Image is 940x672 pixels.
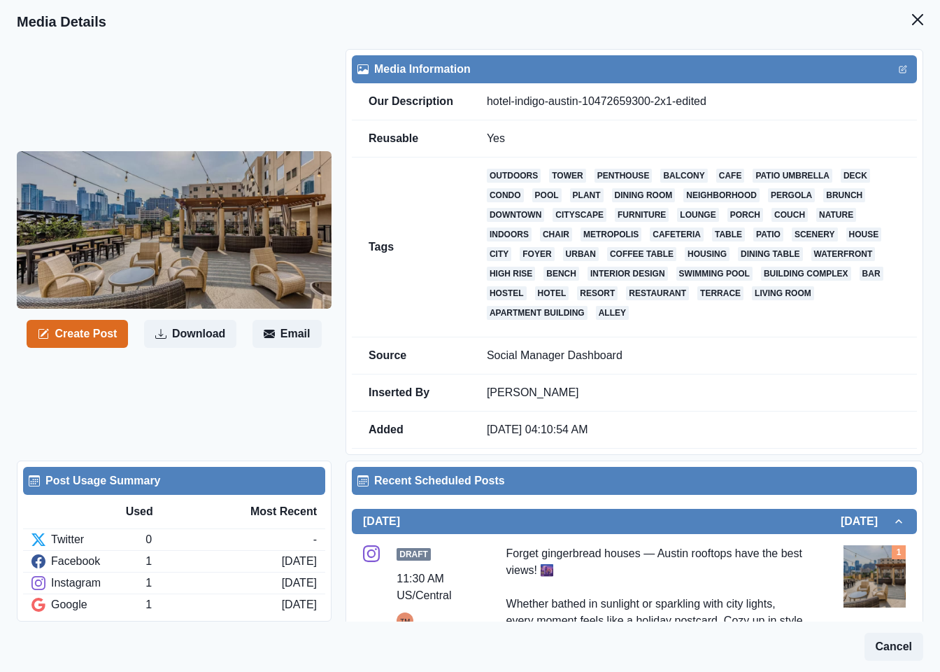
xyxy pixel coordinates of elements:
a: porch [727,208,763,222]
button: Download [144,320,236,348]
a: couch [771,208,808,222]
a: restaurant [626,286,689,300]
a: deck [841,169,870,183]
div: [DATE] [282,575,317,591]
button: Email [252,320,322,348]
a: scenery [792,227,838,241]
a: lounge [677,208,718,222]
a: bar [860,267,883,281]
a: patio [753,227,783,241]
p: Social Manager Dashboard [487,349,900,363]
a: furniture [615,208,669,222]
a: pergola [768,188,815,202]
div: 1 [145,553,281,570]
td: Source [352,337,470,374]
button: Cancel [864,633,923,661]
div: 1 [145,575,281,591]
div: 0 [145,531,313,548]
div: Tony Manalo [400,612,410,629]
a: metropolis [581,227,641,241]
a: balcony [660,169,707,183]
h2: [DATE] [363,514,400,528]
td: Reusable [352,120,470,157]
a: bench [543,267,579,281]
a: cafe [716,169,745,183]
div: [DATE] [282,596,317,613]
button: Close [904,6,932,34]
img: ktz3kxs9rridmfowtyqy [843,545,906,608]
td: Our Description [352,83,470,120]
td: Yes [470,120,917,157]
div: Total Media Attached [892,545,906,559]
a: patio umbrella [753,169,832,183]
td: hotel-indigo-austin-10472659300-2x1-edited [470,83,917,120]
a: outdoors [487,169,541,183]
a: swimming pool [676,267,753,281]
td: Added [352,412,470,449]
a: pool [532,188,562,202]
a: cityscape [553,208,606,222]
a: waterfront [811,247,876,261]
a: urban [563,247,599,261]
img: ktz3kxs9rridmfowtyqy [17,151,332,309]
div: Used [126,503,222,520]
a: plant [570,188,604,202]
a: chair [540,227,572,241]
a: city [487,247,511,261]
button: [DATE][DATE] [352,509,917,534]
a: coffee table [607,247,676,261]
a: hostel [487,286,527,300]
a: cafeteria [650,227,704,241]
div: - [313,531,317,548]
a: condo [487,188,524,202]
a: building complex [761,267,851,281]
a: neighborhood [683,188,760,202]
div: Post Usage Summary [29,472,320,489]
a: brunch [823,188,865,202]
h2: [DATE] [841,514,892,528]
div: Recent Scheduled Posts [357,472,911,489]
a: indoors [487,227,532,241]
a: dining table [738,247,802,261]
div: Facebook [31,553,145,570]
a: hotel [535,286,569,300]
a: high rise [487,267,535,281]
a: table [712,227,745,241]
div: 11:30 AM US/Central [397,570,467,604]
div: 1 [145,596,281,613]
div: Twitter [31,531,145,548]
a: terrace [697,286,743,300]
a: living room [752,286,814,300]
td: Inserted By [352,374,470,412]
a: penthouse [594,169,653,183]
a: downtown [487,208,544,222]
td: [DATE] 04:10:54 AM [470,412,917,449]
button: Edit [895,61,911,78]
div: Google [31,596,145,613]
a: dining room [612,188,676,202]
a: tower [549,169,585,183]
div: [DATE] [282,553,317,570]
a: nature [816,208,856,222]
button: Create Post [27,320,128,348]
a: alley [596,306,629,320]
div: Media Information [357,61,911,78]
td: Tags [352,157,470,337]
span: Draft [397,548,431,561]
a: interior design [587,267,668,281]
a: apartment building [487,306,587,320]
a: housing [685,247,729,261]
a: [PERSON_NAME] [487,386,579,398]
div: Instagram [31,575,145,591]
a: house [846,227,882,241]
a: foyer [520,247,554,261]
div: Most Recent [221,503,317,520]
a: resort [577,286,618,300]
